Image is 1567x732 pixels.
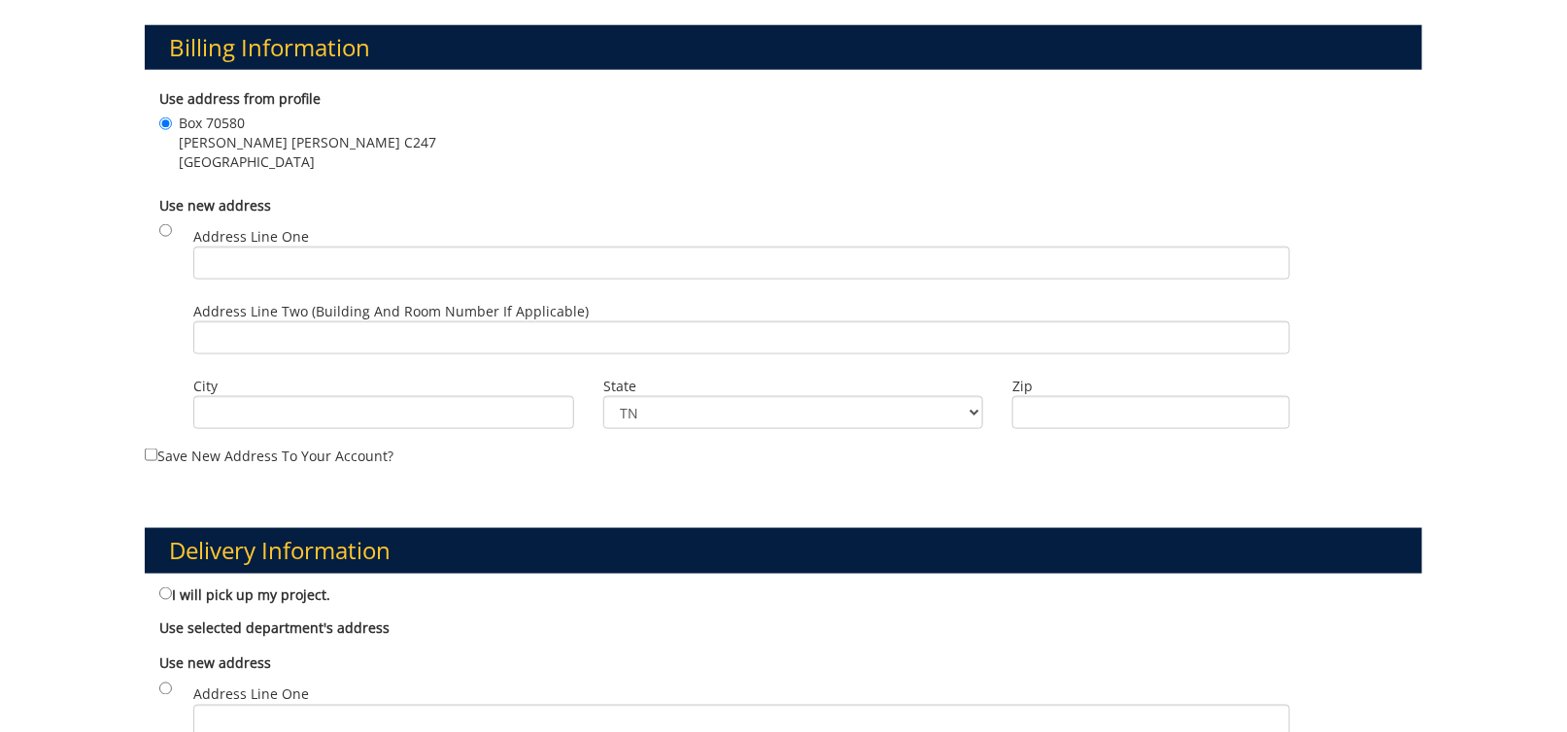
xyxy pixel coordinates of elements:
input: Address Line Two (Building and Room Number if applicable) [193,321,1290,354]
b: Use selected department's address [159,619,390,638]
input: Zip [1012,396,1290,429]
label: Address Line One [193,227,1290,280]
b: Use new address [159,654,271,673]
label: Address Line Two (Building and Room Number if applicable) [193,302,1290,354]
input: I will pick up my project. [159,587,172,600]
label: I will pick up my project. [159,583,330,605]
span: Box 70580 [179,114,436,133]
label: Zip [1012,377,1290,396]
h3: Delivery Information [145,528,1421,573]
input: City [193,396,573,429]
b: Use new address [159,196,271,215]
span: [GEOGRAPHIC_DATA] [179,152,436,172]
input: Save new address to your account? [145,449,157,461]
label: State [603,377,983,396]
b: Use address from profile [159,89,321,108]
label: City [193,377,573,396]
input: Box 70580 [PERSON_NAME] [PERSON_NAME] C247 [GEOGRAPHIC_DATA] [159,117,172,130]
input: Address Line One [193,247,1290,280]
span: [PERSON_NAME] [PERSON_NAME] C247 [179,133,436,152]
h3: Billing Information [145,25,1421,70]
